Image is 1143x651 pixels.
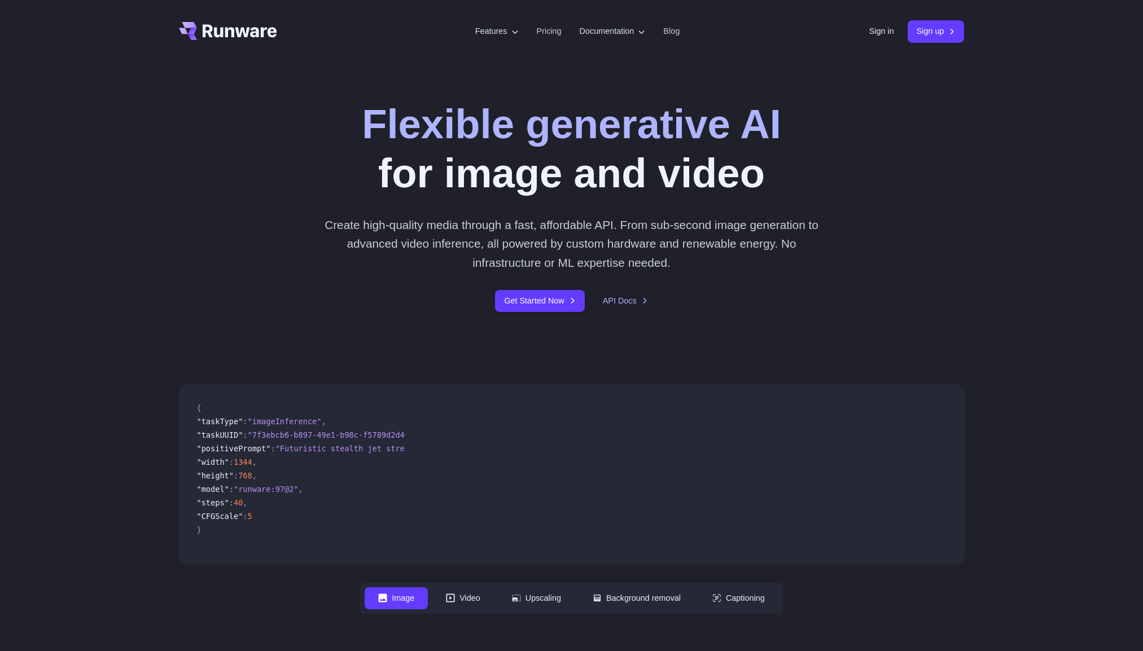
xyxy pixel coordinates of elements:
[537,25,562,38] a: Pricing
[362,101,781,147] strong: Flexible generative AI
[495,290,584,312] a: Get Started Now
[197,525,202,534] span: }
[321,417,326,426] span: ,
[243,417,247,426] span: :
[197,485,229,494] span: "model"
[603,294,648,307] a: API Docs
[252,458,257,467] span: ,
[320,215,823,272] p: Create high-quality media through a fast, affordable API. From sub-second image generation to adv...
[197,444,271,453] span: "positivePrompt"
[179,22,277,40] a: Go to /
[275,444,696,453] span: "Futuristic stealth jet streaking through a neon-lit cityscape with glowing purple exhaust"
[579,587,694,609] button: Background removal
[243,430,247,439] span: :
[580,25,646,38] label: Documentation
[197,471,234,480] span: "height"
[238,471,252,480] span: 768
[197,430,243,439] span: "taskUUID"
[248,430,423,439] span: "7f3ebcb6-b897-49e1-b98c-f5789d2d40d7"
[197,498,229,507] span: "steps"
[197,512,243,521] span: "CFGScale"
[362,99,781,197] h1: for image and video
[270,444,275,453] span: :
[699,587,778,609] button: Captioning
[243,498,247,507] span: ,
[365,587,428,609] button: Image
[234,471,238,480] span: :
[229,498,234,507] span: :
[234,498,243,507] span: 40
[234,458,252,467] span: 1344
[234,485,299,494] span: "runware:97@2"
[663,25,680,38] a: Blog
[252,471,257,480] span: ,
[498,587,575,609] button: Upscaling
[197,458,229,467] span: "width"
[229,458,234,467] span: :
[475,25,519,38] label: Features
[248,512,252,521] span: 5
[197,417,243,426] span: "taskType"
[248,417,322,426] span: "imageInference"
[869,25,894,38] a: Sign in
[432,587,494,609] button: Video
[243,512,247,521] span: :
[229,485,234,494] span: :
[299,485,303,494] span: ,
[908,20,965,42] a: Sign up
[197,403,202,412] span: {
